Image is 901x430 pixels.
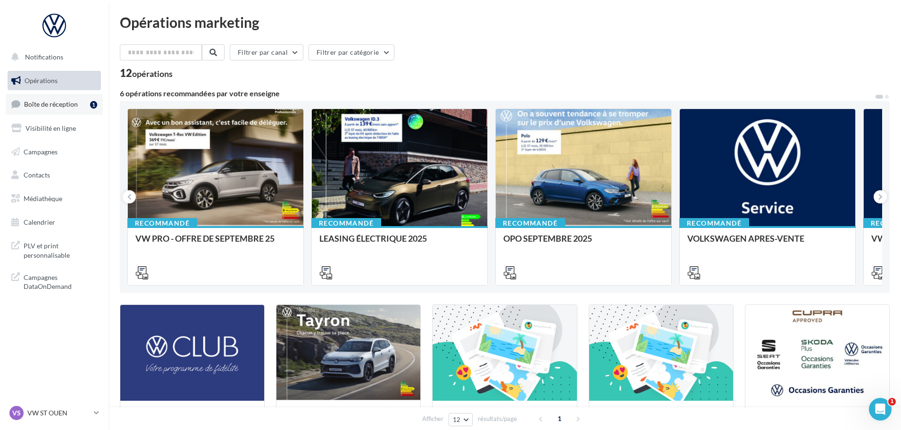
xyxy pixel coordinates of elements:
span: Afficher [422,414,443,423]
div: Opérations marketing [120,15,890,29]
span: Médiathèque [24,194,62,202]
span: résultats/page [478,414,517,423]
button: Filtrer par catégorie [309,44,394,60]
span: 1 [888,398,896,405]
span: VS [12,408,21,418]
span: Calendrier [24,218,55,226]
a: VS VW ST OUEN [8,404,101,422]
a: Campagnes DataOnDemand [6,267,103,295]
a: Boîte de réception1 [6,94,103,114]
button: Filtrer par canal [230,44,303,60]
div: Recommandé [679,218,749,228]
p: VW ST OUEN [27,408,90,418]
div: VW PRO - OFFRE DE SEPTEMBRE 25 [135,234,296,253]
button: Notifications [6,47,99,67]
div: VOLKSWAGEN APRES-VENTE [687,234,848,253]
span: Campagnes [24,147,58,155]
span: Notifications [25,53,63,61]
span: Opérations [25,76,58,84]
div: 1 [90,101,97,109]
div: Recommandé [127,218,197,228]
div: Recommandé [311,218,381,228]
a: Visibilité en ligne [6,118,103,138]
span: Boîte de réception [24,100,78,108]
div: OPO SEPTEMBRE 2025 [503,234,664,253]
span: Visibilité en ligne [25,124,76,132]
div: 6 opérations recommandées par votre enseigne [120,90,875,97]
span: 12 [453,416,461,423]
div: Recommandé [495,218,565,228]
a: Campagnes [6,142,103,162]
a: Médiathèque [6,189,103,209]
span: Campagnes DataOnDemand [24,271,97,291]
a: Opérations [6,71,103,91]
span: PLV et print personnalisable [24,239,97,260]
div: 12 [120,68,173,78]
span: Contacts [24,171,50,179]
div: opérations [132,69,173,78]
button: 12 [449,413,473,426]
a: PLV et print personnalisable [6,236,103,263]
span: 1 [552,411,567,426]
div: LEASING ÉLECTRIQUE 2025 [319,234,480,253]
a: Contacts [6,165,103,185]
a: Calendrier [6,212,103,232]
iframe: Intercom live chat [869,398,892,421]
